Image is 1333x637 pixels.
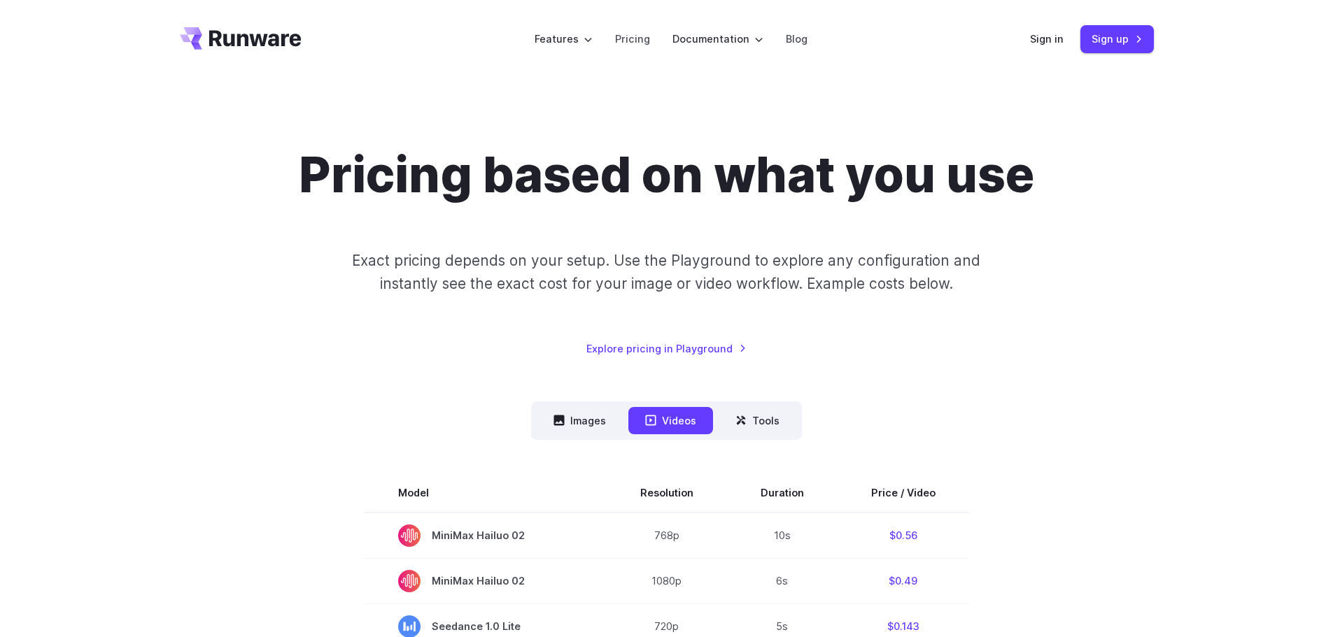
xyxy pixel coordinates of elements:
[786,31,807,47] a: Blog
[607,473,727,513] th: Resolution
[727,473,838,513] th: Duration
[398,524,573,547] span: MiniMax Hailuo 02
[1030,31,1064,47] a: Sign in
[607,558,727,603] td: 1080p
[727,558,838,603] td: 6s
[838,513,969,559] td: $0.56
[365,473,607,513] th: Model
[537,407,623,434] button: Images
[586,341,747,357] a: Explore pricing in Playground
[727,513,838,559] td: 10s
[672,31,763,47] label: Documentation
[535,31,593,47] label: Features
[615,31,650,47] a: Pricing
[398,570,573,592] span: MiniMax Hailuo 02
[299,145,1034,204] h1: Pricing based on what you use
[838,558,969,603] td: $0.49
[180,27,302,50] a: Go to /
[607,513,727,559] td: 768p
[719,407,796,434] button: Tools
[838,473,969,513] th: Price / Video
[628,407,713,434] button: Videos
[1080,25,1154,52] a: Sign up
[325,249,1007,296] p: Exact pricing depends on your setup. Use the Playground to explore any configuration and instantl...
